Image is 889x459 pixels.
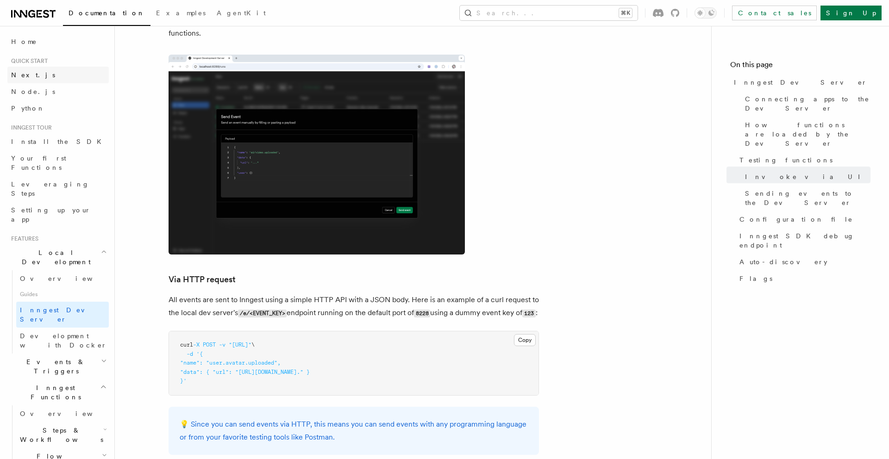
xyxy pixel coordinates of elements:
img: dev-server-send-event-modal-2025-01-15.png [169,55,465,255]
a: Python [7,100,109,117]
a: Home [7,33,109,50]
span: POST [203,341,216,348]
span: }' [180,378,187,384]
button: Local Development [7,244,109,270]
span: "data": { "url": "[URL][DOMAIN_NAME]." } [180,369,310,375]
span: Inngest SDK debug endpoint [739,231,870,250]
a: Next.js [7,67,109,83]
span: '{ [196,351,203,357]
span: Inngest Dev Server [20,306,99,323]
a: Inngest SDK debug endpoint [736,228,870,254]
span: Quick start [7,57,48,65]
a: Inngest Dev Server [16,302,109,328]
span: Documentation [69,9,145,17]
span: "[URL]" [229,341,251,348]
h4: On this page [730,59,870,74]
button: Copy [514,334,536,346]
span: Node.js [11,88,55,95]
span: Testing functions [739,155,833,165]
span: Guides [16,287,109,302]
span: -v [219,341,225,348]
span: Install the SDK [11,138,107,145]
a: Sending events to the Dev Server [741,185,870,211]
code: /e/<EVENT_KEY> [238,310,287,317]
span: Configuration file [739,215,853,224]
kbd: ⌘K [619,8,632,18]
div: Local Development [7,270,109,354]
span: "name": "user.avatar.uploaded", [180,360,281,366]
a: Auto-discovery [736,254,870,270]
span: \ [251,341,255,348]
p: 💡 Since you can send events via HTTP, this means you can send events with any programming languag... [180,418,528,444]
a: How functions are loaded by the Dev Server [741,117,870,152]
a: Node.js [7,83,109,100]
a: Documentation [63,3,150,26]
span: Home [11,37,37,46]
a: Leveraging Steps [7,176,109,202]
a: Sign Up [820,6,882,20]
a: Overview [16,405,109,422]
span: Overview [20,275,115,282]
span: Leveraging Steps [11,180,89,197]
a: Your first Functions [7,150,109,176]
span: Steps & Workflows [16,426,103,444]
span: Flags [739,274,772,283]
button: Steps & Workflows [16,422,109,448]
button: Search...⌘K [460,6,638,20]
a: Contact sales [732,6,817,20]
a: Flags [736,270,870,287]
span: Inngest Dev Server [734,78,867,87]
a: Connecting apps to the Dev Server [741,91,870,117]
button: Inngest Functions [7,379,109,405]
span: How functions are loaded by the Dev Server [745,120,870,148]
code: 123 [522,310,535,317]
span: Python [11,105,45,112]
a: Install the SDK [7,133,109,150]
span: Inngest Functions [7,383,100,402]
span: Your first Functions [11,155,66,171]
a: Configuration file [736,211,870,228]
a: Inngest Dev Server [730,74,870,91]
span: Development with Docker [20,332,107,349]
a: Examples [150,3,211,25]
span: Overview [20,410,115,417]
a: Setting up your app [7,202,109,228]
p: All events are sent to Inngest using a simple HTTP API with a JSON body. Here is an example of a ... [169,293,539,320]
button: Toggle dark mode [695,7,717,19]
code: 8228 [414,310,430,317]
span: Auto-discovery [739,257,827,267]
a: Invoke via UI [741,168,870,185]
a: Via HTTP request [169,273,236,286]
a: Testing functions [736,152,870,168]
a: AgentKit [211,3,271,25]
span: Inngest tour [7,124,52,131]
span: -X [193,341,200,348]
a: Development with Docker [16,328,109,354]
span: AgentKit [217,9,266,17]
span: -d [187,351,193,357]
span: Features [7,235,38,242]
span: Examples [156,9,206,17]
span: Next.js [11,71,55,79]
span: Setting up your app [11,206,91,223]
span: Events & Triggers [7,357,101,376]
span: Local Development [7,248,101,267]
a: Overview [16,270,109,287]
span: Invoke via UI [745,172,868,181]
span: Sending events to the Dev Server [745,189,870,207]
span: curl [180,341,193,348]
span: Connecting apps to the Dev Server [745,94,870,113]
button: Events & Triggers [7,354,109,379]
